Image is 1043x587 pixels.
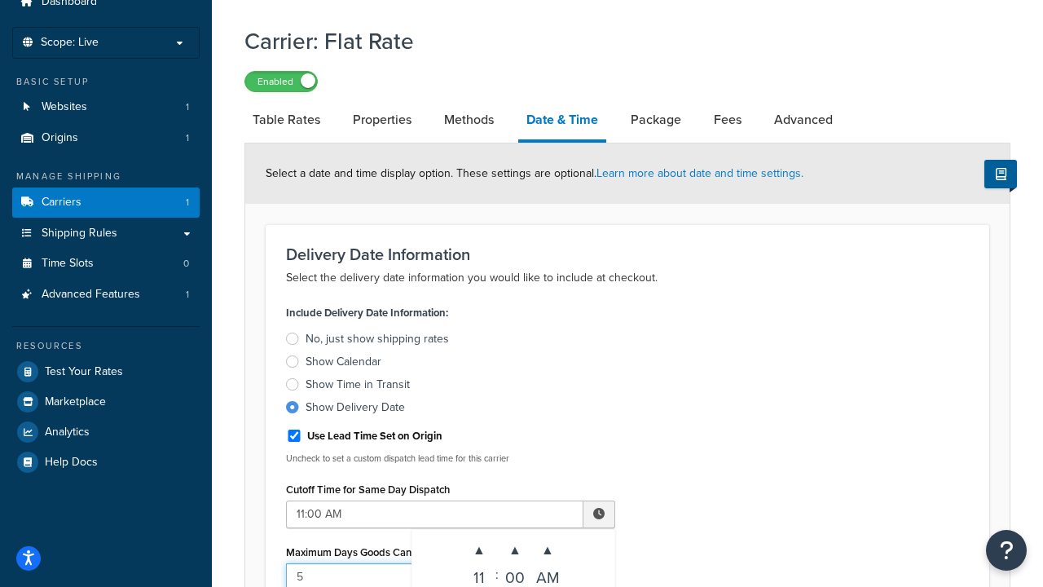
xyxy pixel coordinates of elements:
li: Carriers [12,188,200,218]
div: Resources [12,339,200,353]
span: Scope: Live [41,36,99,50]
span: Select a date and time display option. These settings are optional. [266,165,803,182]
div: Show Time in Transit [306,377,410,393]
a: Carriers1 [12,188,200,218]
a: Origins1 [12,123,200,153]
div: 11 [463,567,495,583]
span: Websites [42,100,87,114]
span: Test Your Rates [45,365,123,379]
span: Shipping Rules [42,227,117,241]
a: Test Your Rates [12,357,200,386]
div: 00 [499,567,531,583]
button: Open Resource Center [986,530,1027,571]
a: Advanced Features1 [12,280,200,310]
span: 0 [183,257,189,271]
a: Fees [706,100,750,139]
span: Origins [42,131,78,145]
div: No, just show shipping rates [306,331,449,347]
a: Package [623,100,689,139]
span: Marketplace [45,395,106,409]
a: Properties [345,100,420,139]
p: Select the delivery date information you would like to include at checkout. [286,268,969,288]
div: AM [531,567,564,583]
span: 1 [186,100,189,114]
span: 1 [186,288,189,302]
p: Uncheck to set a custom dispatch lead time for this carrier [286,452,615,465]
span: 1 [186,196,189,210]
label: Use Lead Time Set on Origin [307,429,442,444]
a: Learn more about date and time settings. [596,165,803,182]
a: Help Docs [12,448,200,477]
span: ▲ [531,534,564,567]
span: 1 [186,131,189,145]
a: Time Slots0 [12,249,200,279]
a: Table Rates [244,100,328,139]
a: Marketplace [12,387,200,417]
button: Show Help Docs [984,160,1017,188]
span: Time Slots [42,257,94,271]
a: Date & Time [518,100,606,143]
li: Websites [12,92,200,122]
label: Include Delivery Date Information: [286,302,448,324]
label: Maximum Days Goods Can Be in Transit [286,546,471,558]
a: Shipping Rules [12,218,200,249]
h3: Delivery Date Information [286,245,969,263]
li: Advanced Features [12,280,200,310]
a: Advanced [766,100,841,139]
label: Cutoff Time for Same Day Dispatch [286,483,450,496]
span: Advanced Features [42,288,140,302]
label: Enabled [245,72,317,91]
div: Show Delivery Date [306,399,405,416]
div: Show Calendar [306,354,381,370]
li: Time Slots [12,249,200,279]
a: Methods [436,100,502,139]
span: Analytics [45,426,90,439]
div: Manage Shipping [12,170,200,183]
a: Websites1 [12,92,200,122]
span: ▲ [499,534,531,567]
a: Analytics [12,417,200,447]
h1: Carrier: Flat Rate [244,25,990,57]
li: Origins [12,123,200,153]
span: Help Docs [45,456,98,470]
div: Basic Setup [12,75,200,89]
span: ▲ [463,534,495,567]
span: Carriers [42,196,81,210]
